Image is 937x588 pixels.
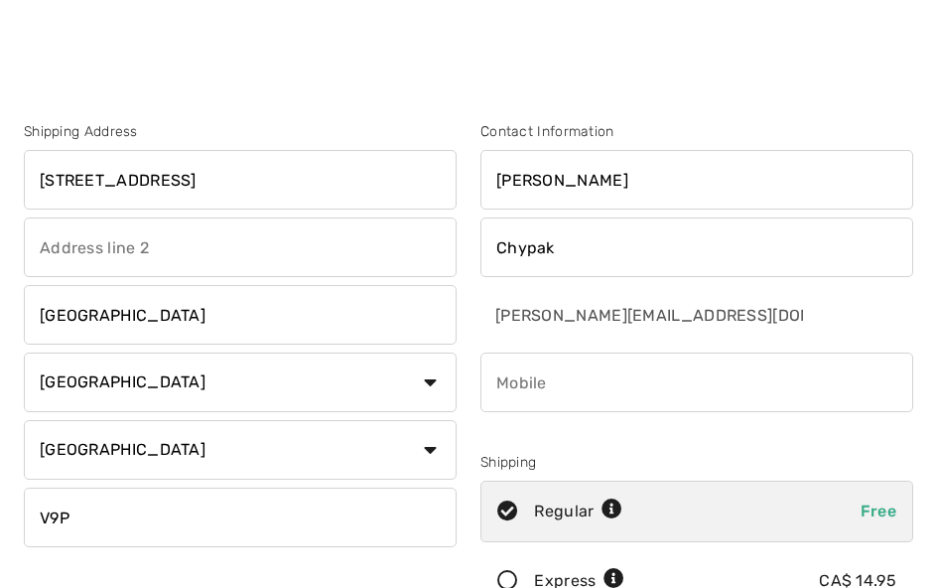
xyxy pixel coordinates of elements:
[24,121,457,142] div: Shipping Address
[24,150,457,210] input: Address line 1
[480,121,913,142] div: Contact Information
[480,452,913,473] div: Shipping
[534,500,622,523] div: Regular
[24,488,457,547] input: Zip/Postal Code
[480,353,913,412] input: Mobile
[24,218,457,277] input: Address line 2
[480,218,913,277] input: Last name
[24,285,457,345] input: City
[861,502,896,520] span: Free
[480,285,805,345] input: E-mail
[480,150,913,210] input: First name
